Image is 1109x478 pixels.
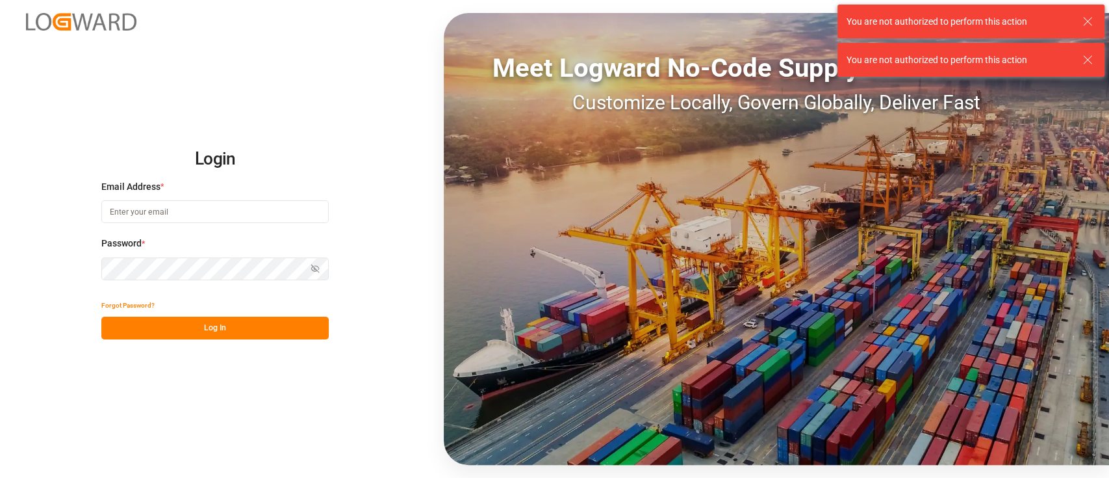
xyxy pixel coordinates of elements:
span: Email Address [101,180,160,194]
div: Customize Locally, Govern Globally, Deliver Fast [444,88,1109,117]
input: Enter your email [101,200,329,223]
button: Log In [101,317,329,339]
button: Forgot Password? [101,294,155,317]
div: Meet Logward No-Code Supply Chain Execution: [444,49,1109,88]
span: Password [101,237,142,250]
h2: Login [101,139,329,180]
img: Logward_new_orange.png [26,13,136,31]
div: You are not authorized to perform this action [847,53,1070,67]
div: You are not authorized to perform this action [847,15,1070,29]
